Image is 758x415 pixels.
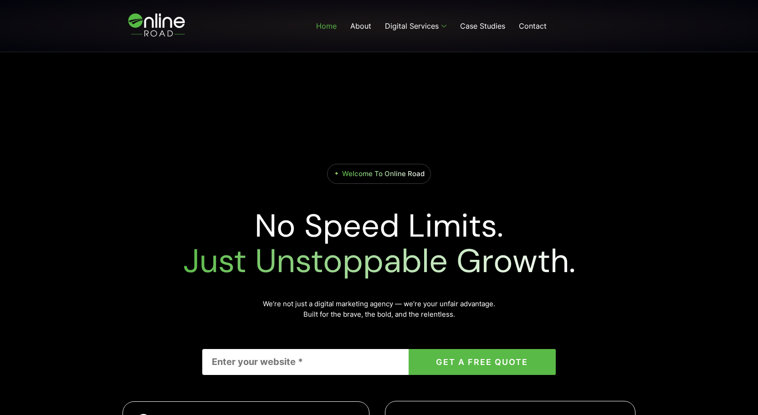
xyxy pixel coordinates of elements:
[202,349,408,375] input: Enter your website *
[378,8,453,44] a: Digital Services
[309,8,343,44] a: Home
[409,349,556,375] button: GET A FREE QUOTE
[202,349,555,375] form: Contact form
[453,8,512,44] a: Case Studies
[342,169,425,178] span: Welcome To Online Road
[202,299,555,320] p: We’re not just a digital marketing agency — we’re your unfair advantage. Built for the brave, the...
[512,8,553,44] a: Contact
[119,208,639,279] h2: No Speed Limits.
[343,8,378,44] a: About
[183,240,575,282] span: Just Unstoppable Growth.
